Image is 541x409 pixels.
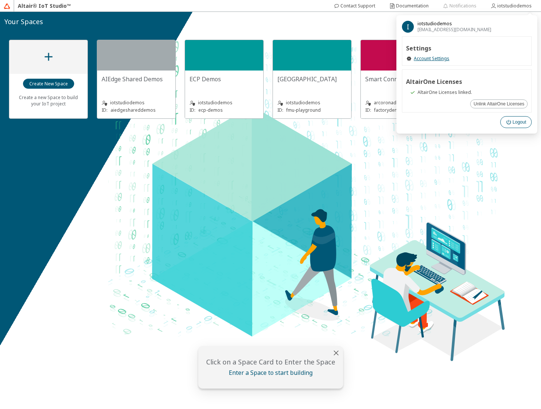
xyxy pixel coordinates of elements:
unity-typography: [GEOGRAPHIC_DATA] [277,75,347,83]
unity-typography: Click on a Space Card to Enter the Space [202,357,339,366]
span: AltairOne Licenses linked. [418,89,472,95]
unity-typography: Create a new Space to build your IoT project [14,89,83,112]
unity-typography: ECP Demos [189,75,259,83]
span: [EMAIL_ADDRESS][DOMAIN_NAME] [418,27,491,33]
a: Account Settings [414,56,449,62]
unity-typography: Enter a Space to start building [202,369,339,377]
p: factorydemo [374,107,402,113]
unity-typography: Smart Connected Factory [365,75,435,83]
span: I [407,24,409,30]
p: ID: [365,107,371,113]
p: ID: [189,107,195,113]
unity-typography: iotstudiodemos [189,99,259,107]
p: ecp-demos [198,107,223,113]
unity-typography: iotstudiodemos [277,99,347,107]
p: ID: [102,107,108,113]
unity-typography: AIEdge Shared Demos [102,75,171,83]
p: ID: [277,107,283,113]
span: iotstudiodemos [418,21,491,27]
unity-typography: iotstudiodemos [102,99,171,107]
h2: Settings [406,45,528,51]
p: fmu-playground [286,107,321,113]
unity-typography: arcoronado [365,99,435,107]
p: aiedgeshareddemos [110,107,156,113]
h2: AltairOne Licenses [406,79,528,85]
